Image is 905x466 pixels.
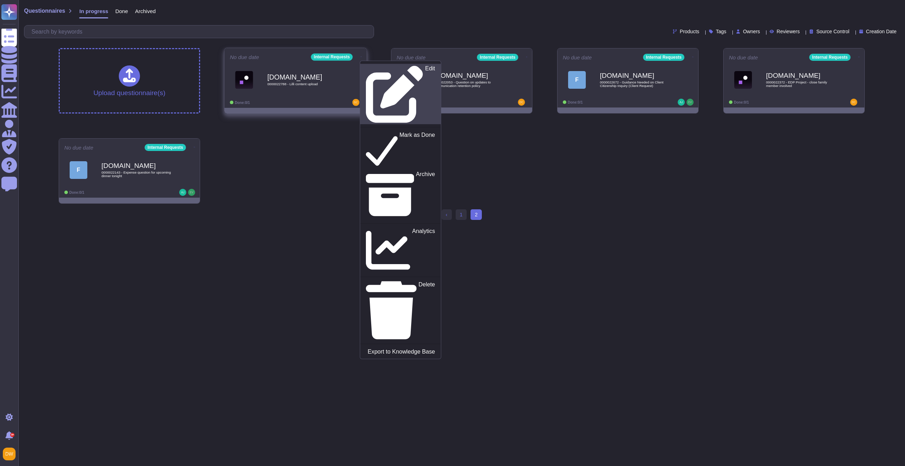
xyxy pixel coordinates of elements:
[766,81,837,87] span: 0000022372 - EDP Project - close family member involved
[360,169,441,221] a: Archive
[3,448,16,460] img: user
[135,8,156,14] span: Archived
[434,81,504,87] span: 0000022053 - Question on updates to communication retention policy
[360,64,441,124] a: Edit
[734,100,749,104] span: Done: 0/1
[179,189,186,196] img: user
[230,54,259,60] span: No due date
[69,191,84,194] span: Done: 0/1
[446,212,448,217] span: ‹
[188,189,195,196] img: user
[563,55,592,60] span: No due date
[360,280,441,341] a: Delete
[235,71,253,89] img: Logo
[866,29,897,34] span: Creation Date
[456,209,467,220] a: 1
[368,349,435,355] p: Export to Knowledge Base
[360,130,441,169] a: Mark as Done
[568,71,586,89] div: F
[101,171,172,177] span: 0000022143 - Expense question for upcoming dinner tonight
[743,29,760,34] span: Owners
[267,74,339,80] b: [DOMAIN_NAME]
[79,8,108,14] span: In progress
[809,54,851,61] div: Internal Requests
[360,347,441,356] a: Export to Knowledge Base
[419,282,435,339] p: Delete
[680,29,699,34] span: Products
[64,145,93,150] span: No due date
[93,65,165,96] div: Upload questionnaire(s)
[568,100,583,104] span: Done: 0/1
[600,72,671,79] b: [DOMAIN_NAME]
[729,55,758,60] span: No due date
[518,99,525,106] img: user
[687,99,694,106] img: user
[734,71,752,89] img: Logo
[70,161,87,179] div: F
[816,29,849,34] span: Source Control
[397,55,426,60] span: No due date
[678,99,685,106] img: user
[643,54,684,61] div: Internal Requests
[235,100,250,104] span: Done: 0/1
[425,66,435,123] p: Edit
[10,433,14,437] div: 9+
[716,29,726,34] span: Tags
[352,99,360,106] img: user
[399,132,435,168] p: Mark as Done
[477,54,518,61] div: Internal Requests
[600,81,671,87] span: 0000022672 - Guidance Needed on Client Citizenship Inquiry (Client Request)
[412,228,435,273] p: Analytics
[267,82,339,86] span: 0000022788 - Lilli content upload
[777,29,800,34] span: Reviewers
[416,171,435,219] p: Archive
[101,162,172,169] b: [DOMAIN_NAME]
[28,25,374,38] input: Search by keywords
[145,144,186,151] div: Internal Requests
[434,72,504,79] b: [DOMAIN_NAME]
[850,99,857,106] img: user
[24,8,65,14] span: Questionnaires
[115,8,128,14] span: Done
[360,227,441,274] a: Analytics
[766,72,837,79] b: [DOMAIN_NAME]
[311,53,353,60] div: Internal Requests
[471,209,482,220] span: 2
[1,446,21,462] button: user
